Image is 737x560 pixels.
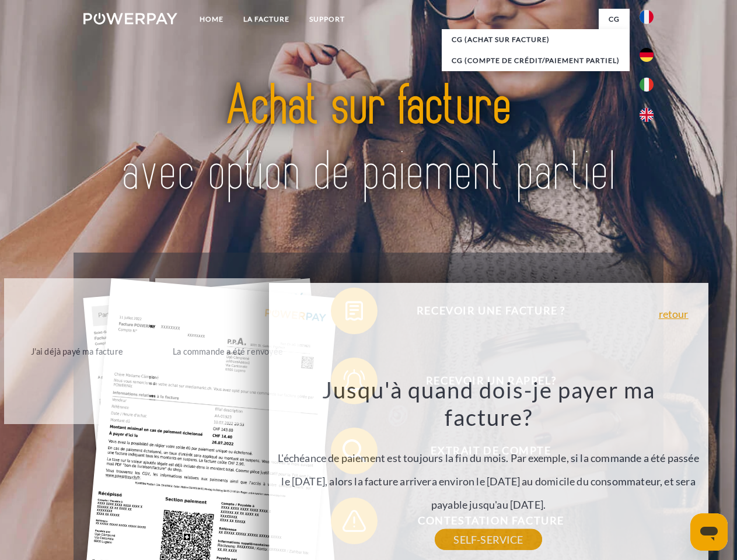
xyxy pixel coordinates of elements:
[190,9,233,30] a: Home
[442,50,630,71] a: CG (Compte de crédit/paiement partiel)
[599,9,630,30] a: CG
[640,10,654,24] img: fr
[83,13,177,24] img: logo-powerpay-white.svg
[640,108,654,122] img: en
[111,56,626,223] img: title-powerpay_fr.svg
[690,513,728,551] iframe: Bouton de lancement de la fenêtre de messagerie
[275,376,701,540] div: L'échéance de paiement est toujours la fin du mois. Par exemple, si la commande a été passée le [...
[275,376,701,432] h3: Jusqu'à quand dois-je payer ma facture?
[233,9,299,30] a: LA FACTURE
[162,343,294,359] div: La commande a été renvoyée
[11,343,142,359] div: J'ai déjà payé ma facture
[640,48,654,62] img: de
[442,29,630,50] a: CG (achat sur facture)
[659,309,689,319] a: retour
[299,9,355,30] a: Support
[435,529,542,550] a: SELF-SERVICE
[640,78,654,92] img: it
